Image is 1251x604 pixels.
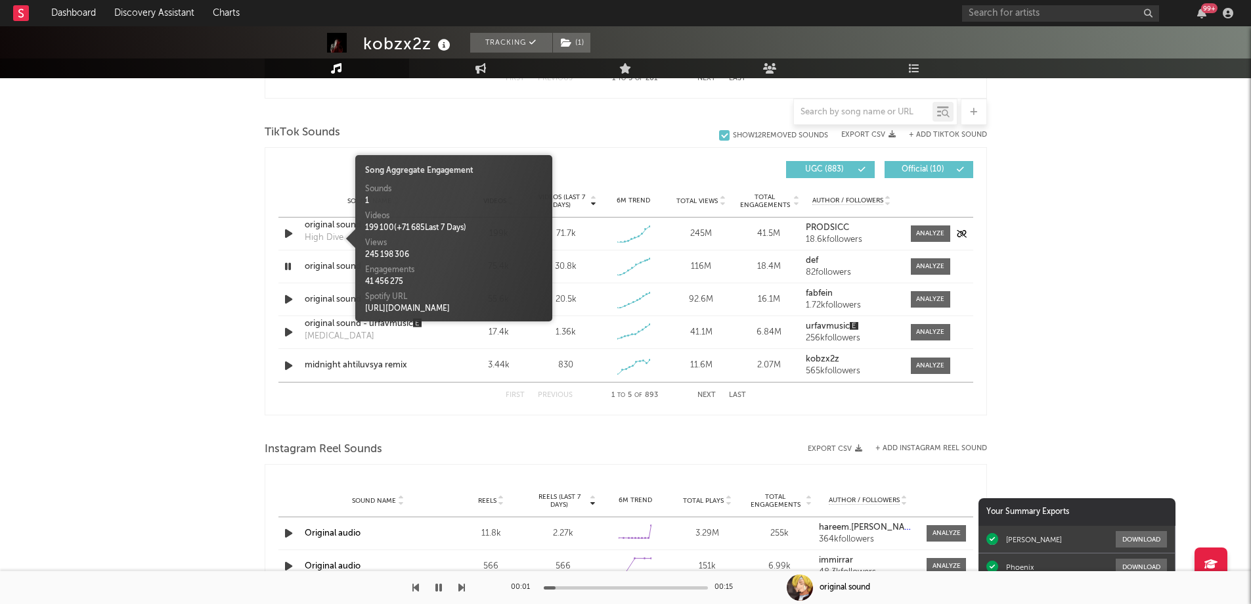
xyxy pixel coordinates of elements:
[978,498,1175,526] div: Your Summary Exports
[786,161,875,178] button: UGC(883)
[747,493,804,509] span: Total Engagements
[347,197,391,205] span: Sound Name
[305,562,361,570] a: Original audio
[265,442,382,457] span: Instagram Reel Sounds
[555,260,577,273] div: 30.8k
[674,527,740,540] div: 3.29M
[556,326,576,339] div: 1.36k
[747,560,812,573] div: 6.99k
[305,293,442,306] a: original sound
[365,249,542,261] div: 245 198 306
[819,523,917,532] a: hareem.[PERSON_NAME]
[511,580,537,595] div: 00:01
[670,227,732,241] div: 245M
[747,527,812,540] div: 255k
[670,293,732,306] div: 92.6M
[363,33,454,55] div: kobzx2z
[603,196,664,206] div: 6M Trend
[829,496,900,505] span: Author / Followers
[806,355,897,364] a: kobzx2z
[676,197,718,205] span: Total Views
[552,33,591,53] span: ( 1 )
[635,76,643,81] span: of
[365,165,542,177] div: Song Aggregate Engagement
[470,33,552,53] button: Tracking
[506,75,525,82] button: First
[806,367,897,376] div: 565k followers
[305,317,442,331] div: original sound - urfavmusic🅴
[365,276,542,288] div: 41 456 275
[812,197,883,205] span: Author / Followers
[841,131,896,139] button: Export CSV
[599,388,671,404] div: 1 5 893
[265,125,340,141] span: TikTok Sounds
[558,359,573,372] div: 830
[538,75,573,82] button: Previous
[697,392,716,399] button: Next
[862,445,987,452] div: + Add Instagram Reel Sound
[819,556,853,565] strong: immirrar
[885,161,973,178] button: Official(10)
[806,256,818,265] strong: def
[806,322,897,331] a: urfavmusic🅴
[714,580,741,595] div: 00:15
[365,222,542,234] div: 199 100 ( + 71 685 Last 7 Days)
[670,326,732,339] div: 41.1M
[806,289,897,298] a: fabfein
[1116,559,1167,575] button: Download
[531,527,596,540] div: 2.27k
[535,193,588,209] span: Videos (last 7 days)
[352,497,396,505] span: Sound Name
[670,359,732,372] div: 11.6M
[820,582,870,593] div: original sound
[603,496,669,505] div: 6M Trend
[738,326,799,339] div: 6.84M
[806,223,897,233] a: PRODSICC
[305,359,442,372] a: midnight ahtiluvsya remix
[806,289,833,298] strong: fabfein
[806,355,839,363] strong: kobzx2z
[365,183,542,195] div: Sounds
[806,223,849,232] strong: PRODSICC
[365,237,542,249] div: Views
[729,75,746,82] button: Last
[795,166,855,174] span: UGC ( 883 )
[819,535,917,544] div: 364k followers
[468,326,529,339] div: 17.4k
[683,497,724,505] span: Total Plays
[365,305,450,313] a: [URL][DOMAIN_NAME]
[738,260,799,273] div: 18.4M
[733,131,828,140] div: Show 12 Removed Sounds
[365,291,542,303] div: Spotify URL
[538,392,573,399] button: Previous
[1201,3,1218,13] div: 99 +
[617,392,625,398] span: to
[531,493,588,509] span: Reels (last 7 days)
[556,227,576,241] div: 71.7k
[599,71,671,87] div: 1 5 201
[305,219,442,232] a: original sound
[738,359,799,372] div: 2.07M
[909,131,987,139] button: + Add TikTok Sound
[556,293,577,306] div: 20.5k
[365,195,542,207] div: 1
[618,76,626,81] span: to
[738,293,799,306] div: 16.1M
[305,260,442,273] a: original sound
[531,560,596,573] div: 566
[305,330,374,343] div: [MEDICAL_DATA]
[365,210,542,222] div: Videos
[819,523,919,532] strong: hareem.[PERSON_NAME]
[1197,8,1206,18] button: 99+
[806,334,897,343] div: 256k followers
[806,256,897,266] a: def
[819,556,917,565] a: immirrar
[819,568,917,577] div: 48.3k followers
[806,322,858,331] strong: urfavmusic🅴
[806,301,897,310] div: 1.72k followers
[305,529,361,538] a: Original audio
[506,392,525,399] button: First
